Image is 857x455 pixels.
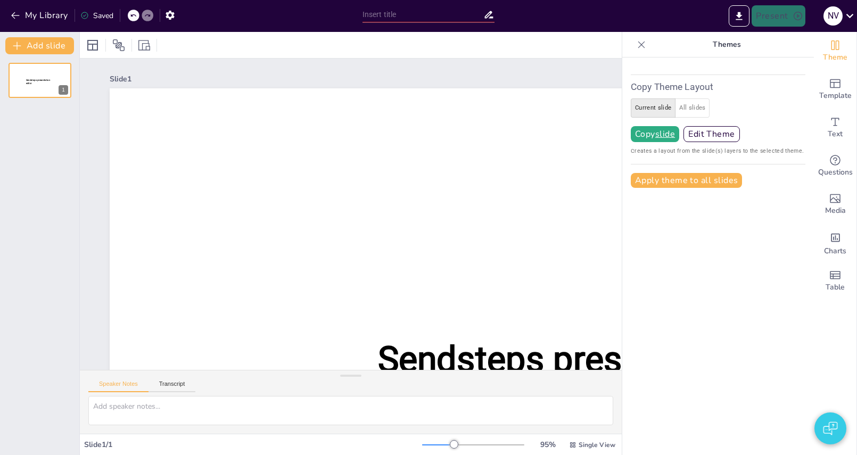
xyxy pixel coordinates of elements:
[729,5,749,27] button: Export to PowerPoint
[683,126,740,142] button: Edit Theme
[579,441,615,449] span: Single View
[823,52,847,63] span: Theme
[823,6,843,26] div: N V
[818,167,853,178] span: Questions
[819,90,852,102] span: Template
[631,173,742,188] button: Apply theme to all slides
[814,109,856,147] div: Add text boxes
[112,39,125,52] span: Position
[828,128,843,140] span: Text
[814,185,856,224] div: Add images, graphics, shapes or video
[655,130,675,138] u: slide
[149,380,196,392] button: Transcript
[362,7,483,22] input: Insert title
[825,205,846,217] span: Media
[814,70,856,109] div: Add ready made slides
[631,79,805,94] h6: Copy Theme Layout
[84,37,101,54] div: Layout
[136,37,152,54] div: Resize presentation
[26,79,50,85] span: Sendsteps presentation editor
[378,338,751,429] span: Sendsteps presentation editor
[650,32,803,57] p: Themes
[631,98,805,118] div: create layout
[814,262,856,300] div: Add a table
[631,98,675,118] button: current slide
[814,224,856,262] div: Add charts and graphs
[535,440,561,450] div: 95 %
[824,245,846,257] span: Charts
[631,146,805,155] span: Creates a layout from the slide(s) layers to the selected theme.
[814,147,856,185] div: Get real-time input from your audience
[5,37,74,54] button: Add slide
[9,63,71,98] div: Sendsteps presentation editor1
[826,282,845,293] span: Table
[675,98,710,118] button: all slides
[823,5,843,27] button: N V
[814,32,856,70] div: Change the overall theme
[631,126,679,142] button: Copyslide
[59,85,68,95] div: 1
[88,380,149,392] button: Speaker Notes
[80,11,113,21] div: Saved
[752,5,805,27] button: Present
[8,7,72,24] button: My Library
[84,440,422,450] div: Slide 1 / 1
